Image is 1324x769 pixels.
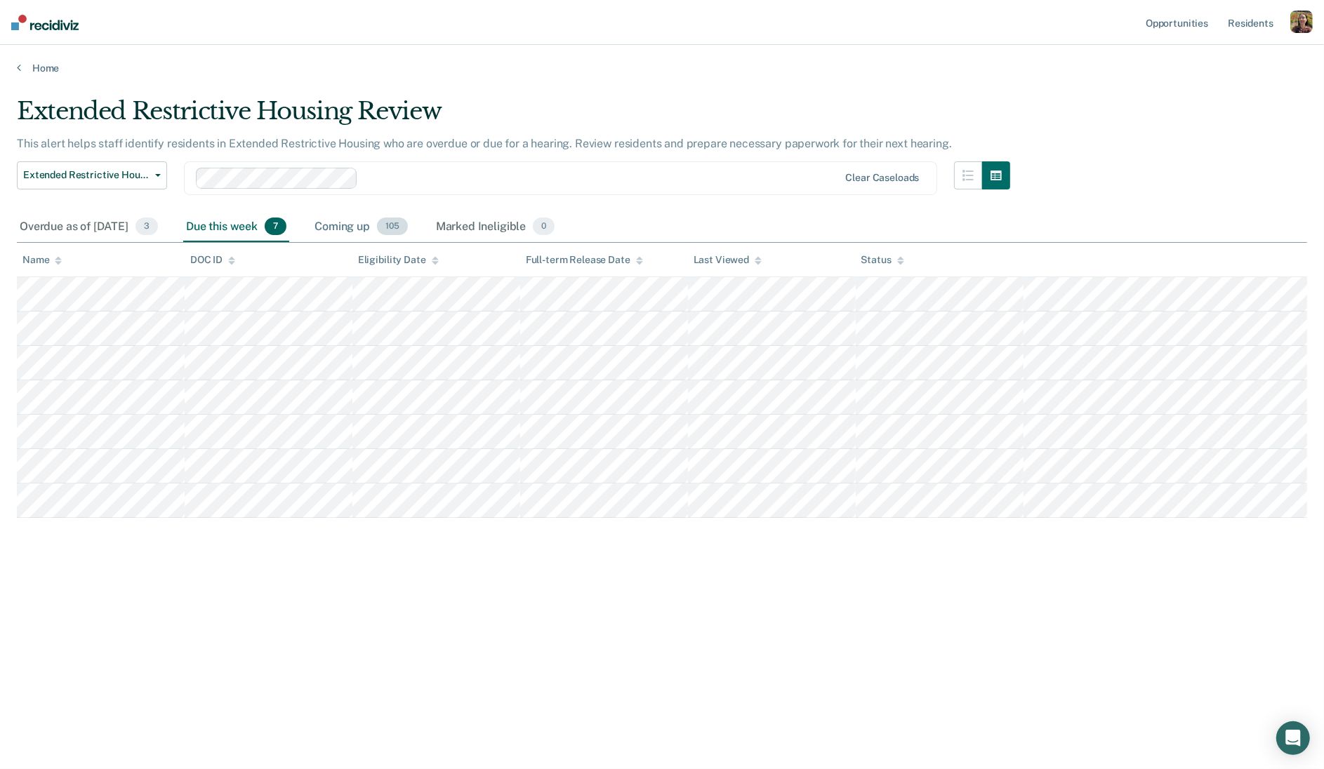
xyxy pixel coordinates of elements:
div: Eligibility Date [358,254,439,266]
span: 3 [135,218,158,236]
img: Recidiviz [11,15,79,30]
div: Overdue as of [DATE]3 [17,212,161,243]
div: DOC ID [190,254,235,266]
span: 7 [265,218,286,236]
div: Extended Restrictive Housing Review [17,97,1010,137]
span: 105 [377,218,408,236]
div: Open Intercom Messenger [1276,721,1310,755]
span: 0 [533,218,555,236]
button: Extended Restrictive Housing Review [17,161,167,189]
div: Status [861,254,904,266]
div: Due this week7 [183,212,289,243]
span: Extended Restrictive Housing Review [23,169,150,181]
a: Home [17,62,1307,74]
div: Last Viewed [694,254,762,266]
div: Name [22,254,62,266]
div: Clear caseloads [846,172,920,184]
p: This alert helps staff identify residents in Extended Restrictive Housing who are overdue or due ... [17,137,952,150]
div: Coming up105 [312,212,411,243]
div: Full-term Release Date [526,254,643,266]
div: Marked Ineligible0 [433,212,558,243]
